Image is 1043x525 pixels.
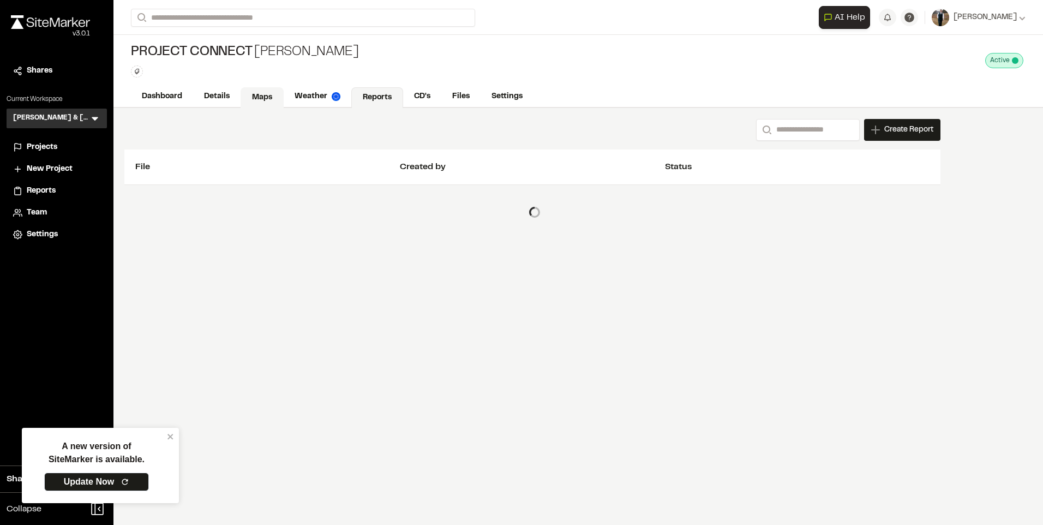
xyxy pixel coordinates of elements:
div: This project is active and counting against your active project count. [985,53,1023,68]
a: Projects [13,141,100,153]
a: Team [13,207,100,219]
a: Reports [13,185,100,197]
a: Update Now [44,473,149,491]
div: Open AI Assistant [819,6,874,29]
div: Status [665,160,930,174]
a: Weather [284,86,351,107]
a: Reports [351,87,403,108]
button: Open AI Assistant [819,6,870,29]
span: AI Help [835,11,865,24]
p: Current Workspace [7,94,107,104]
span: Collapse [7,503,41,516]
img: precipai.png [332,92,340,101]
span: Settings [27,229,58,241]
span: New Project [27,163,73,175]
a: Settings [13,229,100,241]
a: Details [193,86,241,107]
button: Search [131,9,151,27]
span: Share Workspace [7,473,80,486]
button: Search [756,119,776,141]
span: Reports [27,185,56,197]
button: [PERSON_NAME] [932,9,1026,26]
a: Settings [481,86,534,107]
a: Maps [241,87,284,108]
p: A new version of SiteMarker is available. [49,440,145,466]
div: File [135,160,400,174]
span: [PERSON_NAME] [954,11,1017,23]
span: Team [27,207,47,219]
a: Dashboard [131,86,193,107]
div: Oh geez...please don't... [11,29,90,39]
a: Files [441,86,481,107]
img: rebrand.png [11,15,90,29]
button: close [167,432,175,441]
span: Shares [27,65,52,77]
span: Active [990,56,1010,65]
span: Project Connect [131,44,252,61]
h3: [PERSON_NAME] & [PERSON_NAME] [13,113,89,124]
img: User [932,9,949,26]
a: CD's [403,86,441,107]
div: [PERSON_NAME] [131,44,358,61]
span: Create Report [884,124,933,136]
span: This project is active and counting against your active project count. [1012,57,1018,64]
a: Shares [13,65,100,77]
span: Projects [27,141,57,153]
a: New Project [13,163,100,175]
button: Edit Tags [131,65,143,77]
div: Created by [400,160,664,174]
